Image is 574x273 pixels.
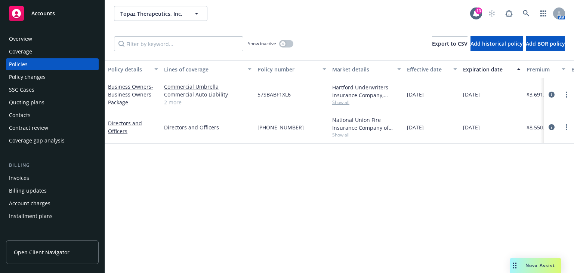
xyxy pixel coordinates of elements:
[562,90,571,99] a: more
[510,258,519,273] div: Drag to move
[6,162,99,169] div: Billing
[463,65,512,73] div: Expiration date
[484,6,499,21] a: Start snowing
[248,40,276,47] span: Show inactive
[164,65,243,73] div: Lines of coverage
[329,60,404,78] button: Market details
[108,65,150,73] div: Policy details
[6,197,99,209] a: Account charges
[6,135,99,147] a: Coverage gap analysis
[510,258,561,273] button: Nova Assist
[9,71,46,83] div: Policy changes
[9,210,53,222] div: Installment plans
[6,172,99,184] a: Invoices
[114,36,243,51] input: Filter by keyword...
[6,109,99,121] a: Contacts
[332,83,401,99] div: Hartford Underwriters Insurance Company, Hartford Insurance Group
[9,122,48,134] div: Contract review
[9,135,65,147] div: Coverage gap analysis
[527,123,550,131] span: $8,550.00
[332,132,401,138] span: Show all
[547,123,556,132] a: circleInformation
[519,6,534,21] a: Search
[164,91,251,98] a: Commercial Auto Liability
[536,6,551,21] a: Switch app
[108,120,142,135] a: Directors and Officers
[6,58,99,70] a: Policies
[460,60,524,78] button: Expiration date
[254,60,329,78] button: Policy number
[6,71,99,83] a: Policy changes
[108,83,153,106] span: - Business Owners' Package
[527,91,550,98] span: $3,691.00
[9,172,29,184] div: Invoices
[9,197,50,209] div: Account charges
[6,185,99,197] a: Billing updates
[14,248,70,256] span: Open Client Navigator
[432,40,467,47] span: Export to CSV
[164,98,251,106] a: 2 more
[463,91,480,98] span: [DATE]
[9,33,32,45] div: Overview
[257,91,291,98] span: 57SBABF1XL6
[525,262,555,269] span: Nova Assist
[332,99,401,105] span: Show all
[432,36,467,51] button: Export to CSV
[6,46,99,58] a: Coverage
[332,65,393,73] div: Market details
[164,83,251,91] a: Commercial Umbrella
[470,40,523,47] span: Add historical policy
[6,84,99,96] a: SSC Cases
[120,10,185,18] span: Topaz Therapeutics, Inc.
[502,6,516,21] a: Report a Bug
[257,65,318,73] div: Policy number
[161,60,254,78] button: Lines of coverage
[547,90,556,99] a: circleInformation
[475,7,482,14] div: 13
[257,123,304,131] span: [PHONE_NUMBER]
[9,84,34,96] div: SSC Cases
[562,123,571,132] a: more
[164,123,251,131] a: Directors and Officers
[31,10,55,16] span: Accounts
[526,36,565,51] button: Add BOR policy
[524,60,568,78] button: Premium
[527,65,557,73] div: Premium
[6,210,99,222] a: Installment plans
[470,36,523,51] button: Add historical policy
[105,60,161,78] button: Policy details
[9,109,31,121] div: Contacts
[114,6,207,21] button: Topaz Therapeutics, Inc.
[407,91,424,98] span: [DATE]
[9,185,47,197] div: Billing updates
[404,60,460,78] button: Effective date
[332,116,401,132] div: National Union Fire Insurance Company of [GEOGRAPHIC_DATA], [GEOGRAPHIC_DATA], AIG
[463,123,480,131] span: [DATE]
[108,83,153,106] a: Business Owners
[6,3,99,24] a: Accounts
[6,122,99,134] a: Contract review
[9,46,32,58] div: Coverage
[9,96,44,108] div: Quoting plans
[407,65,449,73] div: Effective date
[6,96,99,108] a: Quoting plans
[9,58,28,70] div: Policies
[526,40,565,47] span: Add BOR policy
[6,33,99,45] a: Overview
[407,123,424,131] span: [DATE]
